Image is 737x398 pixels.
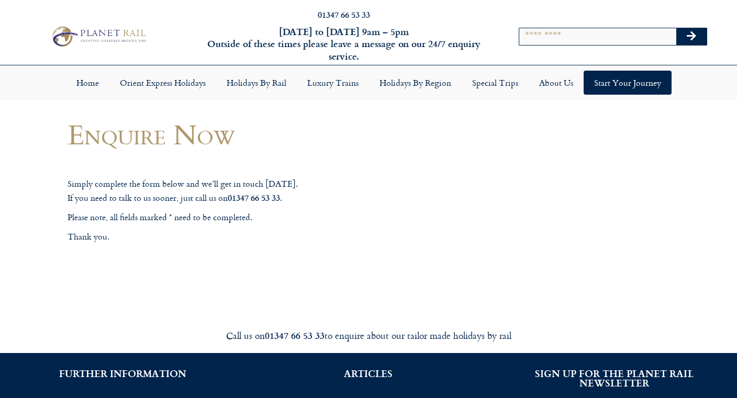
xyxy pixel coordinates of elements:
[261,369,475,378] h2: ARTICLES
[318,8,370,20] a: 01347 66 53 33
[462,71,529,95] a: Special Trips
[676,28,707,45] button: Search
[68,230,460,244] p: Thank you.
[584,71,672,95] a: Start your Journey
[75,329,662,342] div: Call us on to enquire about our tailor made holidays by rail
[216,71,297,95] a: Holidays by Rail
[68,177,460,204] p: Simply complete the form below and we’ll get in touch [DATE]. If you need to talk to us sooner, j...
[507,369,721,388] h2: SIGN UP FOR THE PLANET RAIL NEWSLETTER
[48,24,149,49] img: Planet Rail Train Holidays Logo
[68,211,460,224] p: Please note, all fields marked * need to be completed.
[228,191,280,203] strong: 01347 66 53 33
[5,71,732,95] nav: Menu
[16,369,230,378] h2: FURTHER INFORMATION
[297,71,369,95] a: Luxury Trains
[265,328,325,342] strong: 01347 66 53 33
[109,71,216,95] a: Orient Express Holidays
[199,26,488,62] h6: [DATE] to [DATE] 9am – 5pm Outside of these times please leave a message on our 24/7 enquiry serv...
[529,71,584,95] a: About Us
[369,71,462,95] a: Holidays by Region
[66,71,109,95] a: Home
[68,119,460,150] h1: Enquire Now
